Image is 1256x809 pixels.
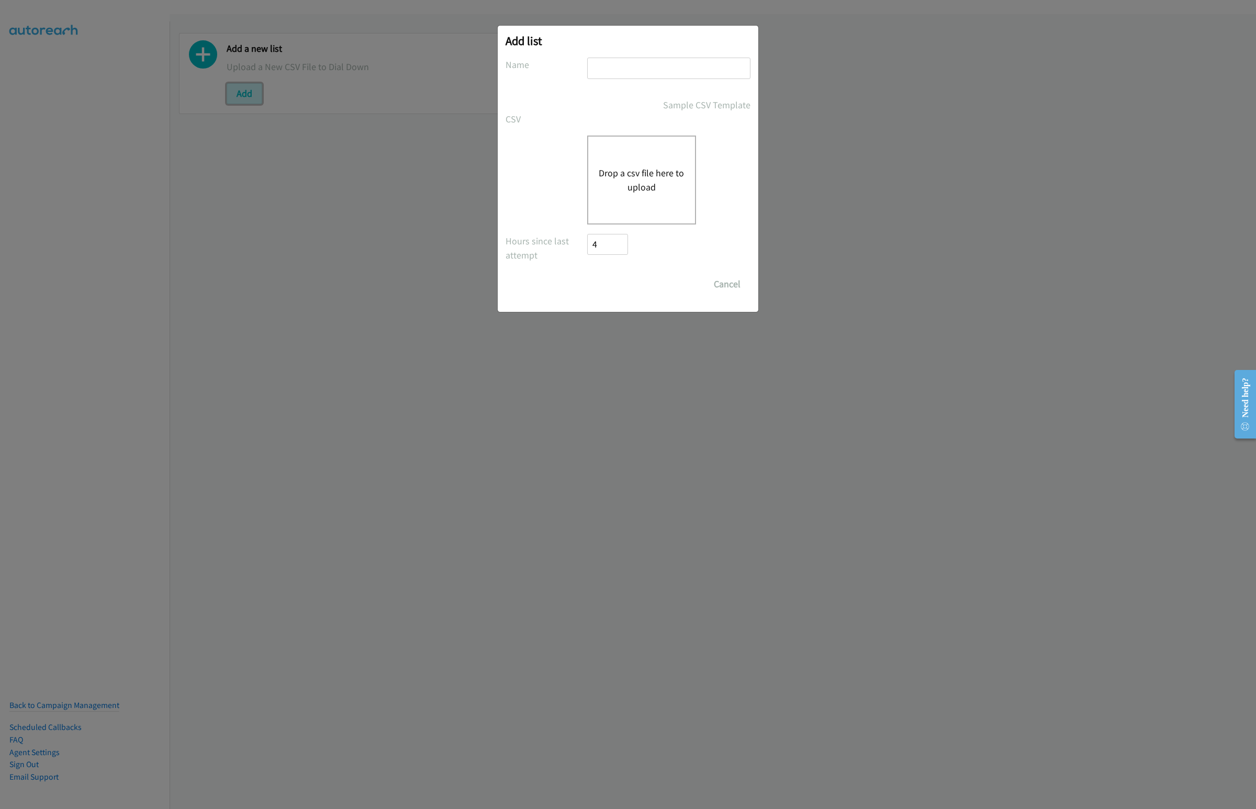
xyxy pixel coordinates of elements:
[506,234,587,262] label: Hours since last attempt
[506,58,587,72] label: Name
[506,112,587,126] label: CSV
[663,98,750,112] a: Sample CSV Template
[599,166,685,194] button: Drop a csv file here to upload
[704,274,750,295] button: Cancel
[1226,363,1256,446] iframe: Resource Center
[506,33,750,48] h2: Add list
